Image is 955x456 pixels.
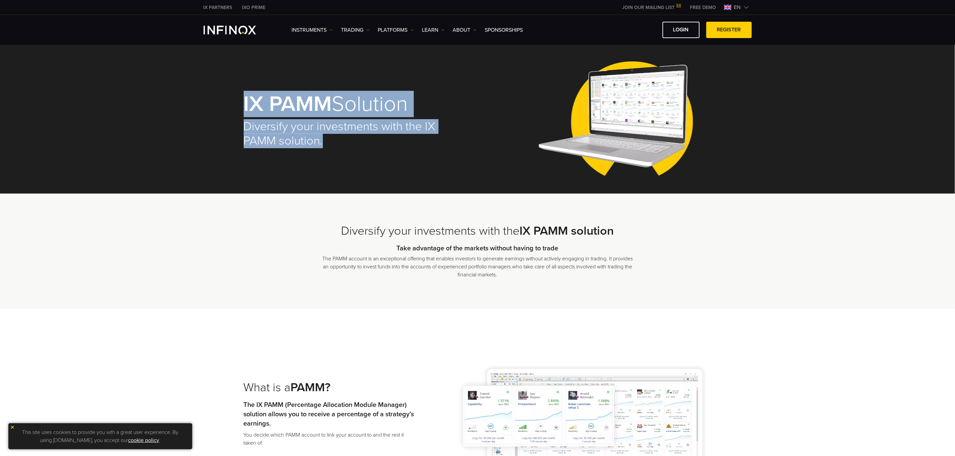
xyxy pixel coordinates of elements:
strong: IX PAMM [244,91,332,117]
a: TRADING [341,26,370,34]
h2: What is a [244,380,414,395]
strong: The IX PAMM (Percentage Allocation Module Manager) solution allows you to receive a percentage of... [244,401,414,428]
a: SPONSORSHIPS [485,26,523,34]
a: REGISTER [706,22,752,38]
p: This site uses cookies to provide you with a great user experience. By using [DOMAIN_NAME], you a... [12,427,189,446]
a: LOGIN [663,22,700,38]
strong: IX PAMM solution [520,224,614,238]
a: INFINOX [237,4,271,11]
h2: Diversify your investments with the [244,224,712,238]
a: ABOUT [453,26,477,34]
p: You decide which PAMM account to link your account to and the rest it taken of. [244,431,414,447]
a: PLATFORMS [378,26,414,34]
a: cookie policy [128,437,159,444]
span: en [731,3,744,11]
a: INFINOX Logo [204,26,272,34]
strong: PAMM? [291,380,331,395]
h1: Solution [244,93,468,116]
p: The PAMM account is an exceptional offering that enables investors to generate earnings without a... [322,255,633,279]
strong: Take advantage of the markets without having to trade [397,244,559,252]
a: Instruments [292,26,333,34]
h2: Diversify your investments with the IX PAMM solution. [244,119,468,149]
a: JOIN OUR MAILING LIST [617,5,685,10]
img: yellow close icon [10,425,15,430]
a: Learn [422,26,445,34]
a: INFINOX [199,4,237,11]
a: INFINOX MENU [685,4,721,11]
